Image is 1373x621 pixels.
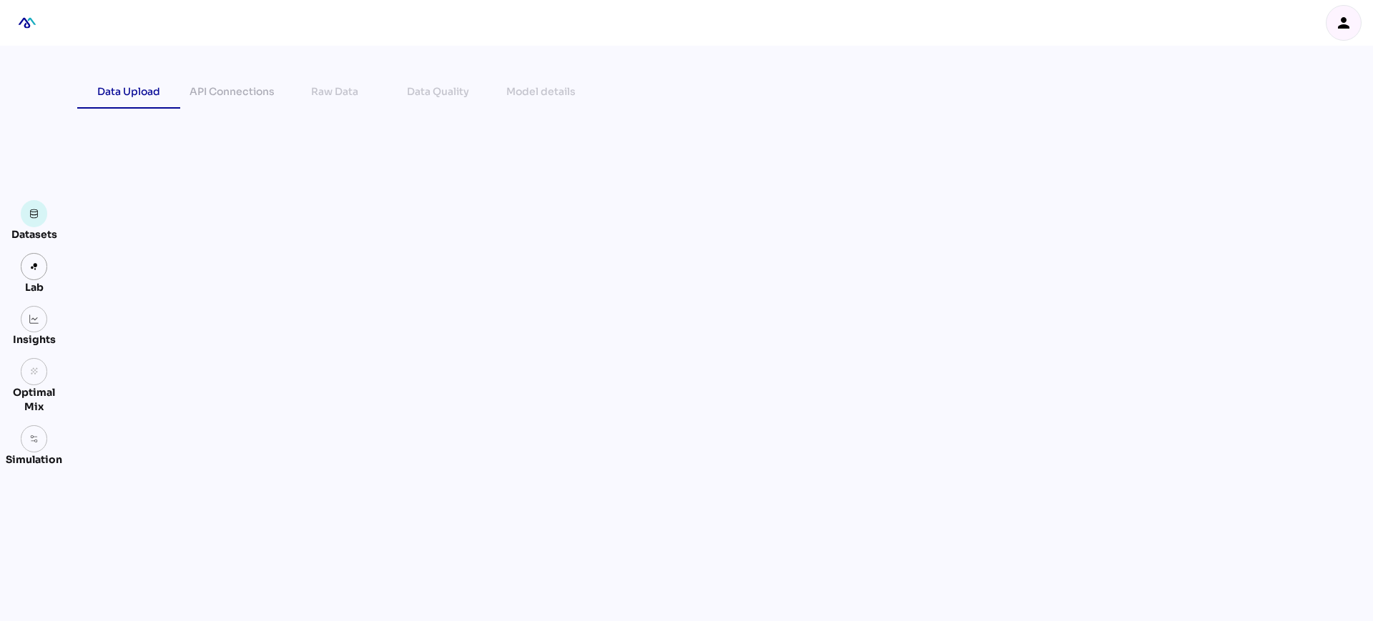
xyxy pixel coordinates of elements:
[29,262,39,272] img: lab.svg
[311,83,358,100] div: Raw Data
[6,452,62,467] div: Simulation
[29,209,39,219] img: data.svg
[29,314,39,324] img: graph.svg
[13,332,56,347] div: Insights
[190,83,275,100] div: API Connections
[29,434,39,444] img: settings.svg
[1335,14,1352,31] i: person
[11,7,43,39] div: mediaROI
[11,227,57,242] div: Datasets
[97,83,160,100] div: Data Upload
[29,367,39,377] i: grain
[506,83,576,100] div: Model details
[6,385,62,414] div: Optimal Mix
[19,280,50,294] div: Lab
[407,83,469,100] div: Data Quality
